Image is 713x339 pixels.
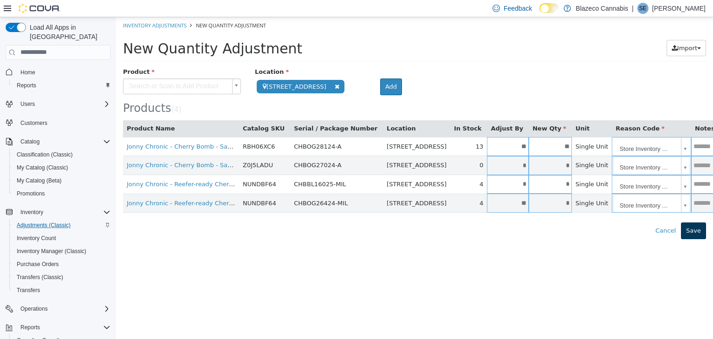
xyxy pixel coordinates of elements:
[13,285,44,296] a: Transfers
[9,271,114,284] button: Transfers (Classic)
[551,23,590,39] button: Import
[264,61,286,78] button: Add
[13,162,72,173] a: My Catalog (Classic)
[13,149,77,160] a: Classification (Classic)
[498,121,561,139] span: Store Inventory Audit
[141,63,228,76] span: [STREET_ADDRESS]
[13,175,65,186] a: My Catalog (Beta)
[13,259,63,270] a: Purchase Orders
[17,303,52,314] button: Operations
[271,107,301,116] button: Location
[17,98,110,110] span: Users
[498,158,573,176] a: Store Inventory Audit
[11,183,177,189] a: Jonny Chronic - Reefer-ready Cherry Bomb - Sativa - 7g
[460,107,475,116] button: Unit
[174,139,267,158] td: CHBOG27024-A
[13,233,110,244] span: Inventory Count
[637,3,648,14] div: Sarah Ellis
[139,51,173,58] span: Location
[123,158,174,177] td: NUNDBF64
[11,107,61,116] button: Product Name
[498,177,561,196] span: Store Inventory Audit
[632,3,634,14] p: |
[498,158,561,177] span: Store Inventory Audit
[19,4,60,13] img: Cova
[20,138,39,145] span: Catalog
[20,209,43,216] span: Inventory
[17,274,63,281] span: Transfers (Classic)
[20,119,47,127] span: Customers
[334,158,371,177] td: 4
[271,183,331,189] span: [STREET_ADDRESS]
[17,177,62,184] span: My Catalog (Beta)
[9,284,114,297] button: Transfers
[498,177,573,195] a: Store Inventory Audit
[13,80,110,91] span: Reports
[178,107,263,116] button: Serial / Package Number
[2,116,114,130] button: Customers
[17,261,59,268] span: Purchase Orders
[17,117,110,129] span: Customers
[338,107,367,116] button: In Stock
[80,5,150,12] span: New Quantity Adjustment
[123,139,174,158] td: Z0J5LADU
[7,62,112,77] span: Search or Scan to Add Product
[460,126,493,133] span: Single Unit
[174,158,267,177] td: CHBBL16025-MIL
[123,176,174,196] td: NUNDBF64
[271,126,331,133] span: [STREET_ADDRESS]
[17,322,44,333] button: Reports
[20,69,35,76] span: Home
[20,305,48,313] span: Operations
[127,107,170,116] button: Catalog SKU
[123,120,174,139] td: RBH06XC6
[17,322,110,333] span: Reports
[17,151,73,158] span: Classification (Classic)
[17,235,56,242] span: Inventory Count
[174,120,267,139] td: CHBOG28124-A
[2,135,114,148] button: Catalog
[13,175,110,186] span: My Catalog (Beta)
[17,82,36,89] span: Reports
[579,107,600,116] button: Notes
[2,321,114,334] button: Reports
[13,188,49,199] a: Promotions
[639,3,647,14] span: SE
[55,88,65,97] small: ( )
[17,222,71,229] span: Adjustments (Classic)
[2,65,114,79] button: Home
[17,248,86,255] span: Inventory Manager (Classic)
[9,174,114,187] button: My Catalog (Beta)
[11,163,177,170] a: Jonny Chronic - Reefer-ready Cherry Bomb - Sativa - 7g
[17,66,110,78] span: Home
[498,121,573,138] a: Store Inventory Audit
[13,246,110,257] span: Inventory Manager (Classic)
[9,187,114,200] button: Promotions
[17,207,110,218] span: Inventory
[26,23,110,41] span: Load All Apps in [GEOGRAPHIC_DATA]
[7,5,71,12] a: Inventory Adjustments
[271,163,331,170] span: [STREET_ADDRESS]
[13,220,74,231] a: Adjustments (Classic)
[2,206,114,219] button: Inventory
[9,161,114,174] button: My Catalog (Classic)
[652,3,706,14] p: [PERSON_NAME]
[17,67,39,78] a: Home
[17,136,43,147] button: Catalog
[460,163,493,170] span: Single Unit
[13,272,67,283] a: Transfers (Classic)
[334,176,371,196] td: 4
[17,287,40,294] span: Transfers
[2,98,114,111] button: Users
[9,245,114,258] button: Inventory Manager (Classic)
[460,144,493,151] span: Single Unit
[13,220,110,231] span: Adjustments (Classic)
[13,149,110,160] span: Classification (Classic)
[565,205,590,222] button: Save
[13,246,90,257] a: Inventory Manager (Classic)
[504,4,532,13] span: Feedback
[9,258,114,271] button: Purchase Orders
[9,148,114,161] button: Classification (Classic)
[11,144,136,151] a: Jonny Chronic - Cherry Bomb - Sativa - 7g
